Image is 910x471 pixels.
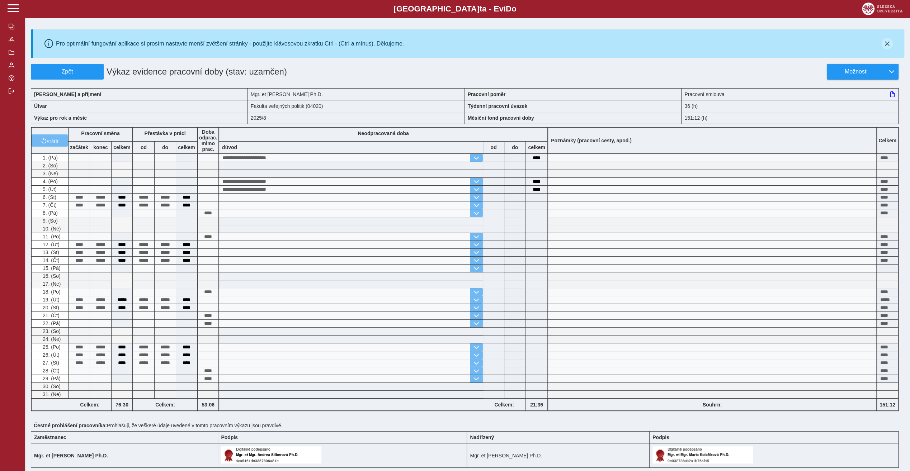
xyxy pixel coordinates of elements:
[468,91,506,97] b: Pracovní poměr
[682,88,899,100] div: Pracovní smlouva
[467,443,650,468] td: Mgr. et [PERSON_NAME] Ph.D.
[877,402,898,408] b: 151:12
[133,144,154,150] b: od
[34,103,47,109] b: Útvar
[69,144,90,150] b: začátek
[41,249,59,255] span: 13. (St)
[526,144,547,150] b: celkem
[41,265,61,271] span: 15. (Pá)
[652,434,669,440] b: Podpis
[41,297,60,303] span: 19. (Út)
[41,289,61,295] span: 18. (Po)
[144,130,185,136] b: Přestávka v práci
[548,138,635,143] b: Poznámky (pracovní cesty, apod.)
[470,434,494,440] b: Nadřízený
[81,130,119,136] b: Pracovní směna
[682,100,899,112] div: 36 (h)
[41,210,58,216] span: 8. (Pá)
[862,3,902,15] img: logo_web_su.png
[483,402,525,408] b: Celkem:
[41,320,61,326] span: 22. (Pá)
[34,91,101,97] b: [PERSON_NAME] a příjmení
[112,144,132,150] b: celkem
[41,155,58,161] span: 1. (Pá)
[248,100,465,112] div: Fakulta veřejných politik (04020)
[41,305,59,310] span: 20. (St)
[703,402,722,408] b: Souhrn:
[221,434,238,440] b: Podpis
[248,88,465,100] div: Mgr. et [PERSON_NAME] Ph.D.
[176,144,197,150] b: celkem
[504,144,525,150] b: do
[41,336,61,342] span: 24. (Ne)
[41,313,60,318] span: 21. (Čt)
[41,281,61,287] span: 17. (Ne)
[483,144,504,150] b: od
[468,115,534,121] b: Měsíční fond pracovní doby
[41,202,57,208] span: 7. (Čt)
[31,64,104,80] button: Zpět
[47,138,59,143] span: vrátit
[41,391,61,397] span: 31. (Ne)
[526,402,547,408] b: 21:36
[511,4,517,13] span: o
[34,68,100,75] span: Zpět
[41,234,61,239] span: 11. (Po)
[41,273,61,279] span: 16. (So)
[248,112,465,124] div: 2025/8
[41,344,61,350] span: 25. (Po)
[878,138,896,143] b: Celkem
[34,115,87,121] b: Výkaz pro rok a měsíc
[32,134,68,147] button: vrátit
[41,376,61,381] span: 29. (Pá)
[69,402,111,408] b: Celkem:
[198,402,218,408] b: 53:06
[34,453,108,458] b: Mgr. et [PERSON_NAME] Ph.D.
[41,171,58,176] span: 3. (Ne)
[506,4,511,13] span: D
[22,4,888,14] b: [GEOGRAPHIC_DATA] a - Evi
[34,423,107,428] b: Čestné prohlášení pracovníka:
[199,129,217,152] b: Doba odprac. mimo prac.
[104,64,395,80] h1: Výkaz evidence pracovní doby (stav: uzamčen)
[41,163,58,168] span: 2. (So)
[41,226,61,232] span: 10. (Ne)
[221,446,321,463] img: Digitálně podepsáno uživatelem
[133,402,197,408] b: Celkem:
[41,360,59,366] span: 27. (St)
[358,130,409,136] b: Neodpracovaná doba
[41,194,56,200] span: 6. (St)
[468,103,528,109] b: Týdenní pracovní úvazek
[112,402,132,408] b: 76:30
[222,144,237,150] b: důvod
[682,112,899,124] div: 151:12 (h)
[41,368,60,374] span: 28. (Čt)
[827,64,885,80] button: Možnosti
[652,446,753,463] img: Digitálně podepsáno uživatelem
[833,68,879,75] span: Možnosti
[31,420,904,431] div: Prohlašuji, že veškeré údaje uvedené v tomto pracovním výkazu jsou pravdivé.
[41,328,61,334] span: 23. (So)
[41,242,60,247] span: 12. (Út)
[41,384,61,389] span: 30. (So)
[41,186,57,192] span: 5. (Út)
[41,218,58,224] span: 9. (So)
[41,352,60,358] span: 26. (Út)
[90,144,111,150] b: konec
[56,41,404,47] div: Pro optimální fungování aplikace si prosím nastavte menší zvětšení stránky - použijte klávesovou ...
[34,434,66,440] b: Zaměstnanec
[41,179,58,184] span: 4. (Po)
[41,257,60,263] span: 14. (Čt)
[479,4,482,13] span: t
[155,144,176,150] b: do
